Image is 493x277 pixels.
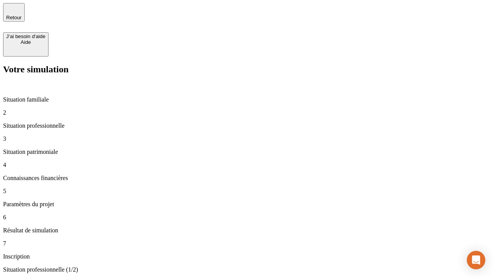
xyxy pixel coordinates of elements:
div: Open Intercom Messenger [467,251,485,269]
button: Retour [3,3,25,22]
p: Connaissances financières [3,175,490,182]
div: Aide [6,39,45,45]
p: 4 [3,162,490,169]
p: 6 [3,214,490,221]
p: 5 [3,188,490,195]
p: 7 [3,240,490,247]
p: Inscription [3,253,490,260]
h2: Votre simulation [3,64,490,75]
span: Retour [6,15,22,20]
p: Résultat de simulation [3,227,490,234]
p: Situation patrimoniale [3,149,490,155]
p: Situation professionnelle [3,122,490,129]
div: J’ai besoin d'aide [6,33,45,39]
p: Situation professionnelle (1/2) [3,266,490,273]
p: 2 [3,109,490,116]
button: J’ai besoin d'aideAide [3,32,49,57]
p: 3 [3,135,490,142]
p: Situation familiale [3,96,490,103]
p: Paramètres du projet [3,201,490,208]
